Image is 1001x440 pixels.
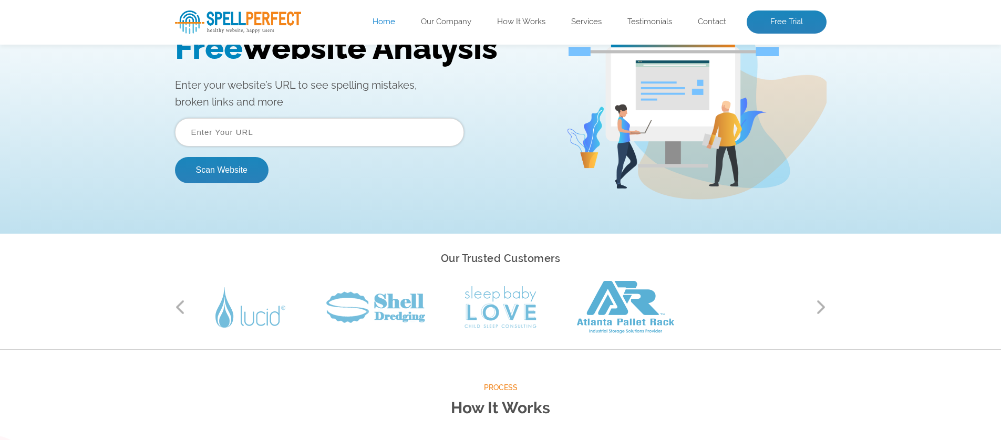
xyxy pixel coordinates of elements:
[326,291,425,323] img: Shell Dredging
[175,43,550,79] h1: Website Analysis
[497,17,545,27] a: How It Works
[698,17,726,27] a: Contact
[421,17,471,27] a: Our Company
[175,43,241,79] span: Free
[175,90,550,123] p: Enter your website’s URL to see spelling mistakes, broken links and more
[175,381,827,394] span: Process
[569,61,779,71] img: Free Webiste Analysis
[175,11,301,34] img: SpellPerfect
[175,299,185,315] button: Previous
[566,34,827,213] img: Free Webiste Analysis
[175,394,827,422] h2: How It Works
[465,286,536,328] img: Sleep Baby Love
[373,17,395,27] a: Home
[215,287,285,328] img: Lucid
[627,17,672,27] a: Testimonials
[175,170,269,196] button: Scan Website
[571,17,602,27] a: Services
[175,131,464,160] input: Enter Your URL
[816,299,827,315] button: Next
[175,249,827,268] h2: Our Trusted Customers
[747,11,827,34] a: Free Trial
